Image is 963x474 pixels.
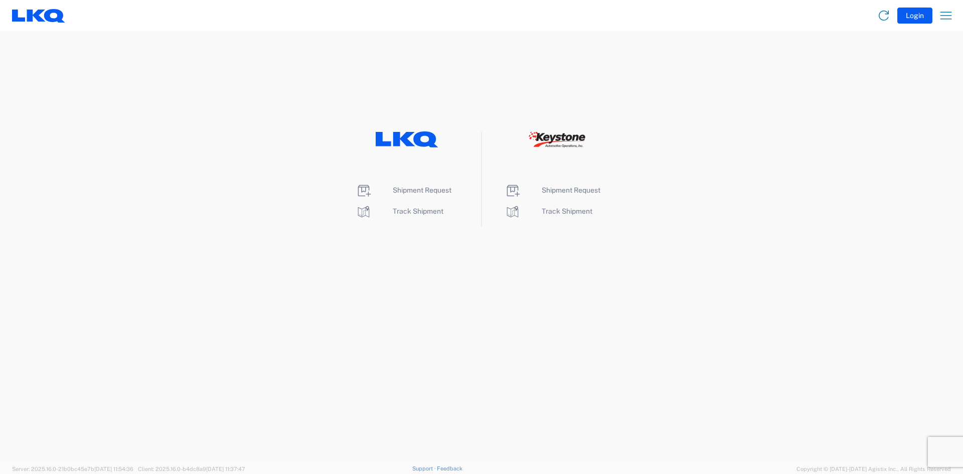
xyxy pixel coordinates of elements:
a: Shipment Request [505,186,600,194]
a: Track Shipment [356,207,443,215]
a: Feedback [437,465,462,471]
span: Server: 2025.16.0-21b0bc45e7b [12,466,133,472]
span: [DATE] 11:37:47 [206,466,245,472]
span: [DATE] 11:54:36 [94,466,133,472]
span: Client: 2025.16.0-b4dc8a9 [138,466,245,472]
a: Support [412,465,437,471]
a: Shipment Request [356,186,451,194]
a: Track Shipment [505,207,592,215]
span: Track Shipment [542,207,592,215]
span: Copyright © [DATE]-[DATE] Agistix Inc., All Rights Reserved [796,464,951,473]
button: Login [897,8,932,24]
span: Track Shipment [393,207,443,215]
span: Shipment Request [393,186,451,194]
span: Shipment Request [542,186,600,194]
